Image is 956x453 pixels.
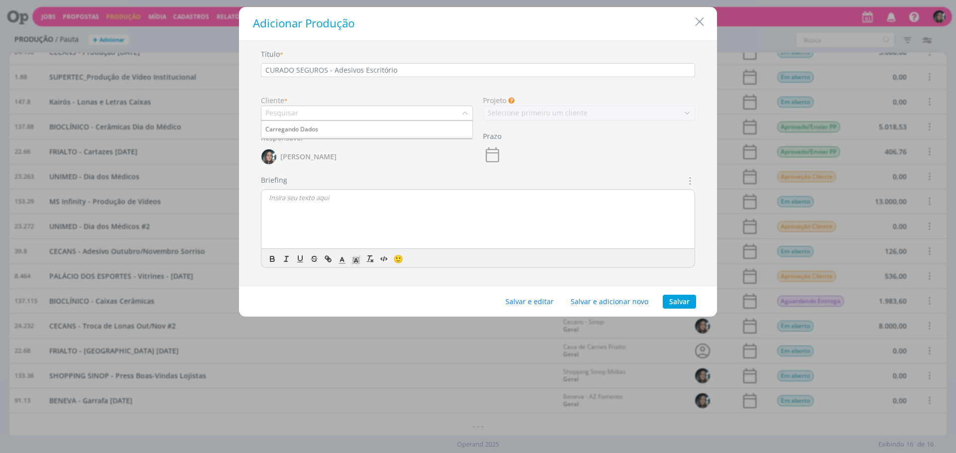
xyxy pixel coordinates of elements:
span: 🙂 [393,253,403,264]
div: Selecione primeiro um cliente [483,108,590,118]
button: 🙂 [391,253,405,265]
span: Cor de Fundo [349,253,363,265]
div: Projeto [483,95,695,106]
span: [PERSON_NAME] [280,153,337,160]
button: Salvar e adicionar novo [564,295,655,309]
img: A [261,149,276,164]
input: Pesquisar [261,106,462,120]
button: Salvar [663,295,696,309]
button: A[PERSON_NAME] [261,147,337,167]
div: Cliente [261,95,473,106]
li: Carregando Dados [261,121,473,139]
button: Close [692,13,707,29]
div: Selecione primeiro um cliente [487,108,590,118]
div: dialog [239,7,717,317]
span: Cor do Texto [335,253,349,265]
button: Salvar e editar [499,295,560,309]
label: Briefing [261,175,287,185]
label: Prazo [483,131,501,141]
label: Título [261,49,280,59]
h1: Adicionar Produção [249,17,707,30]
